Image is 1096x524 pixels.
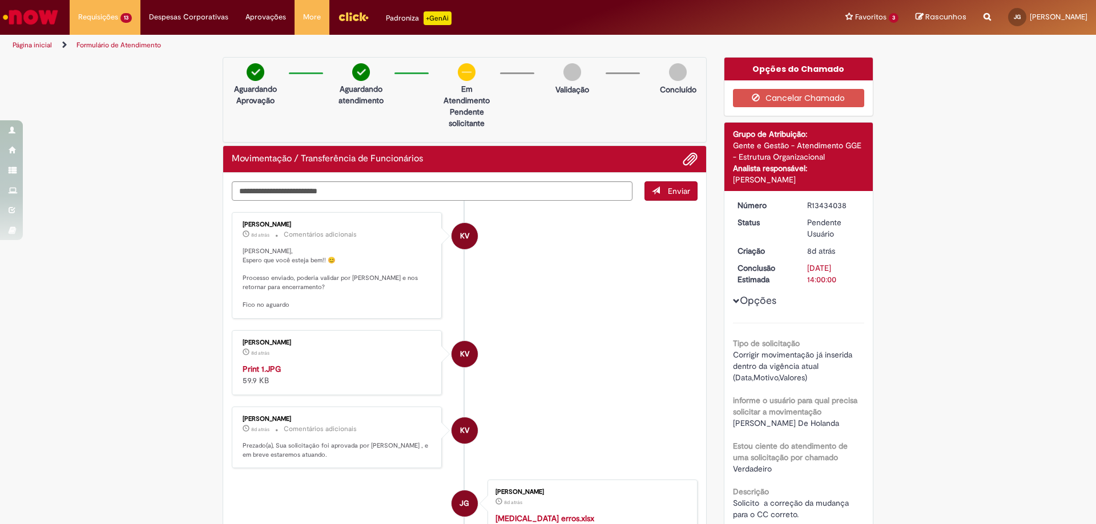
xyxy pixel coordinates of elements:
[424,11,452,25] p: +GenAi
[243,364,281,374] a: Print 1.JPG
[452,341,478,367] div: Karine Vieira
[243,363,433,386] div: 59.9 KB
[724,58,873,80] div: Opções do Chamado
[460,417,469,444] span: KV
[807,246,835,256] time: 20/08/2025 18:16:57
[495,513,594,523] a: [MEDICAL_DATA] erros.xlsx
[460,340,469,368] span: KV
[555,84,589,95] p: Validação
[733,174,865,185] div: [PERSON_NAME]
[228,83,283,106] p: Aguardando Aprovação
[668,186,690,196] span: Enviar
[452,417,478,444] div: Karine Vieira
[251,231,269,238] span: 8d atrás
[76,40,161,50] a: Formulário de Atendimento
[660,84,696,95] p: Concluído
[284,424,357,434] small: Comentários adicionais
[243,416,433,423] div: [PERSON_NAME]
[733,89,865,107] button: Cancelar Chamado
[855,11,887,23] span: Favoritos
[669,63,687,81] img: img-circle-grey.png
[733,498,851,519] span: Solicito a correção da mudança para o CC correto.
[925,11,966,22] span: Rascunhos
[807,200,860,211] div: R13434038
[1030,12,1087,22] span: [PERSON_NAME]
[458,63,476,81] img: circle-minus.png
[733,350,855,383] span: Corrigir movimentação já inserida dentro da vigência atual (Data,Motivo,Valores)
[149,11,228,23] span: Despesas Corporativas
[120,13,132,23] span: 13
[729,245,799,257] dt: Criação
[243,247,433,310] p: [PERSON_NAME], Espero que você esteja bem!! 😊 Processo enviado, poderia validar por [PERSON_NAME]...
[247,63,264,81] img: check-circle-green.png
[733,338,800,348] b: Tipo de solicitação
[333,83,389,106] p: Aguardando atendimento
[733,486,769,497] b: Descrição
[733,441,848,462] b: Estou ciente do atendimento de uma solicitação por chamado
[243,339,433,346] div: [PERSON_NAME]
[733,418,839,428] span: [PERSON_NAME] De Holanda
[9,35,722,56] ul: Trilhas de página
[251,231,269,238] time: 21/08/2025 10:33:22
[13,40,52,50] a: Página inicial
[78,11,118,23] span: Requisições
[733,163,865,174] div: Analista responsável:
[807,262,860,285] div: [DATE] 14:00:00
[495,489,686,495] div: [PERSON_NAME]
[232,154,423,164] h2: Movimentação / Transferência de Funcionários Histórico de tíquete
[729,217,799,228] dt: Status
[807,246,835,256] span: 8d atrás
[251,426,269,433] time: 21/08/2025 08:38:34
[251,350,269,356] time: 21/08/2025 10:33:13
[916,12,966,23] a: Rascunhos
[683,152,698,166] button: Adicionar anexos
[452,490,478,517] div: Juliana Maria Landim Rabelo De Gouveia
[807,217,860,239] div: Pendente Usuário
[733,464,772,474] span: Verdadeiro
[439,106,494,129] p: Pendente solicitante
[563,63,581,81] img: img-circle-grey.png
[504,499,522,506] time: 20/08/2025 18:16:56
[1,6,60,29] img: ServiceNow
[303,11,321,23] span: More
[243,221,433,228] div: [PERSON_NAME]
[284,230,357,239] small: Comentários adicionais
[386,11,452,25] div: Padroniza
[243,441,433,459] p: Prezado(a), Sua solicitação foi aprovada por [PERSON_NAME] , e em breve estaremos atuando.
[729,262,799,285] dt: Conclusão Estimada
[1014,13,1021,21] span: JG
[452,223,478,249] div: Karine Vieira
[251,350,269,356] span: 8d atrás
[460,490,469,517] span: JG
[733,140,865,163] div: Gente e Gestão - Atendimento GGE - Estrutura Organizacional
[729,200,799,211] dt: Número
[889,13,898,23] span: 3
[733,395,857,417] b: informe o usuário para qual precisa solicitar a movimentação
[504,499,522,506] span: 8d atrás
[439,83,494,106] p: Em Atendimento
[807,245,860,257] div: 20/08/2025 18:16:57
[251,426,269,433] span: 8d atrás
[232,181,632,201] textarea: Digite sua mensagem aqui...
[245,11,286,23] span: Aprovações
[460,222,469,250] span: KV
[338,8,369,25] img: click_logo_yellow_360x200.png
[644,181,698,201] button: Enviar
[733,128,865,140] div: Grupo de Atribuição:
[352,63,370,81] img: check-circle-green.png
